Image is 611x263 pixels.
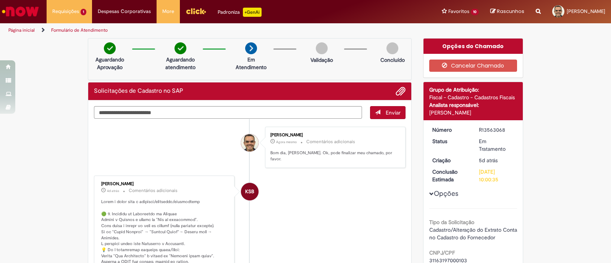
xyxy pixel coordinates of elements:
[386,109,401,116] span: Enviar
[429,60,517,72] button: Cancelar Chamado
[104,42,116,54] img: check-circle-green.png
[245,182,254,201] span: KSB
[427,126,474,134] dt: Número
[429,226,519,241] span: Cadastro/Alteração do Extrato Conta no Cadastro do Fornecedor
[1,4,40,19] img: ServiceNow
[471,9,479,15] span: 10
[241,134,259,152] div: Paulo Henrique Ferreira
[107,189,119,193] time: 25/09/2025 13:48:07
[380,56,405,64] p: Concluído
[162,8,174,15] span: More
[490,8,524,15] a: Rascunhos
[306,139,355,145] small: Comentários adicionais
[98,8,151,15] span: Despesas Corporativas
[310,56,333,64] p: Validação
[129,187,178,194] small: Comentários adicionais
[497,8,524,15] span: Rascunhos
[8,27,35,33] a: Página inicial
[270,150,398,162] p: Bom dia, [PERSON_NAME]. Ok, pode finalizar meu chamado, por favor.
[429,109,517,116] div: [PERSON_NAME]
[567,8,605,15] span: [PERSON_NAME]
[479,157,514,164] div: 24/09/2025 13:48:38
[243,8,262,17] p: +GenAi
[94,88,183,95] h2: Solicitações de Cadastro no SAP Histórico de tíquete
[429,249,455,256] b: CNPJ/CPF
[245,42,257,54] img: arrow-next.png
[81,9,86,15] span: 1
[276,140,297,144] time: 29/09/2025 08:35:35
[186,5,206,17] img: click_logo_yellow_360x200.png
[448,8,469,15] span: Favoritos
[162,56,199,71] p: Aguardando atendimento
[429,219,474,226] b: Tipo da Solicitação
[94,106,362,119] textarea: Digite sua mensagem aqui...
[427,157,474,164] dt: Criação
[479,157,498,164] span: 5d atrás
[270,133,398,137] div: [PERSON_NAME]
[51,27,108,33] a: Formulário de Atendimento
[52,8,79,15] span: Requisições
[276,140,297,144] span: Agora mesmo
[427,137,474,145] dt: Status
[427,168,474,183] dt: Conclusão Estimada
[101,182,228,186] div: [PERSON_NAME]
[396,86,406,96] button: Adicionar anexos
[429,86,517,94] div: Grupo de Atribuição:
[423,39,523,54] div: Opções do Chamado
[241,183,259,200] div: Karina Santos Barboza
[233,56,270,71] p: Em Atendimento
[175,42,186,54] img: check-circle-green.png
[6,23,402,37] ul: Trilhas de página
[479,126,514,134] div: R13563068
[91,56,128,71] p: Aguardando Aprovação
[479,157,498,164] time: 24/09/2025 13:48:38
[107,189,119,193] span: 4d atrás
[386,42,398,54] img: img-circle-grey.png
[429,101,517,109] div: Analista responsável:
[429,94,517,101] div: Fiscal - Cadastro - Cadastros Fiscais
[316,42,328,54] img: img-circle-grey.png
[218,8,262,17] div: Padroniza
[479,168,514,183] div: [DATE] 10:00:35
[479,137,514,153] div: Em Tratamento
[370,106,406,119] button: Enviar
